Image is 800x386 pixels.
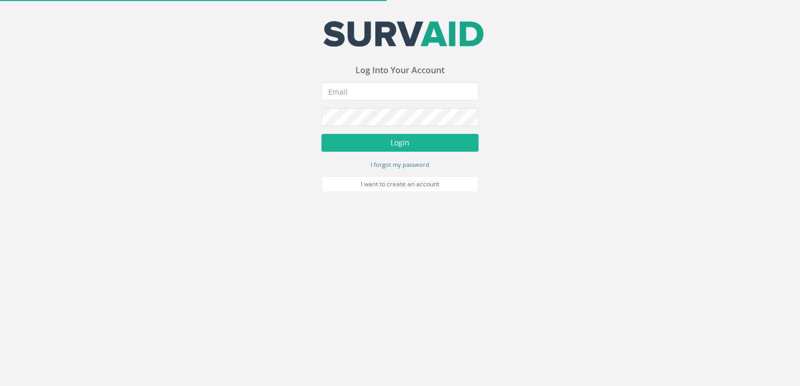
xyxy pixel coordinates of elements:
[321,134,479,152] button: Login
[321,66,479,75] h3: Log Into Your Account
[371,161,429,168] small: I forgot my password
[321,176,479,192] a: I want to create an account
[371,160,429,169] a: I forgot my password
[321,83,479,100] input: Email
